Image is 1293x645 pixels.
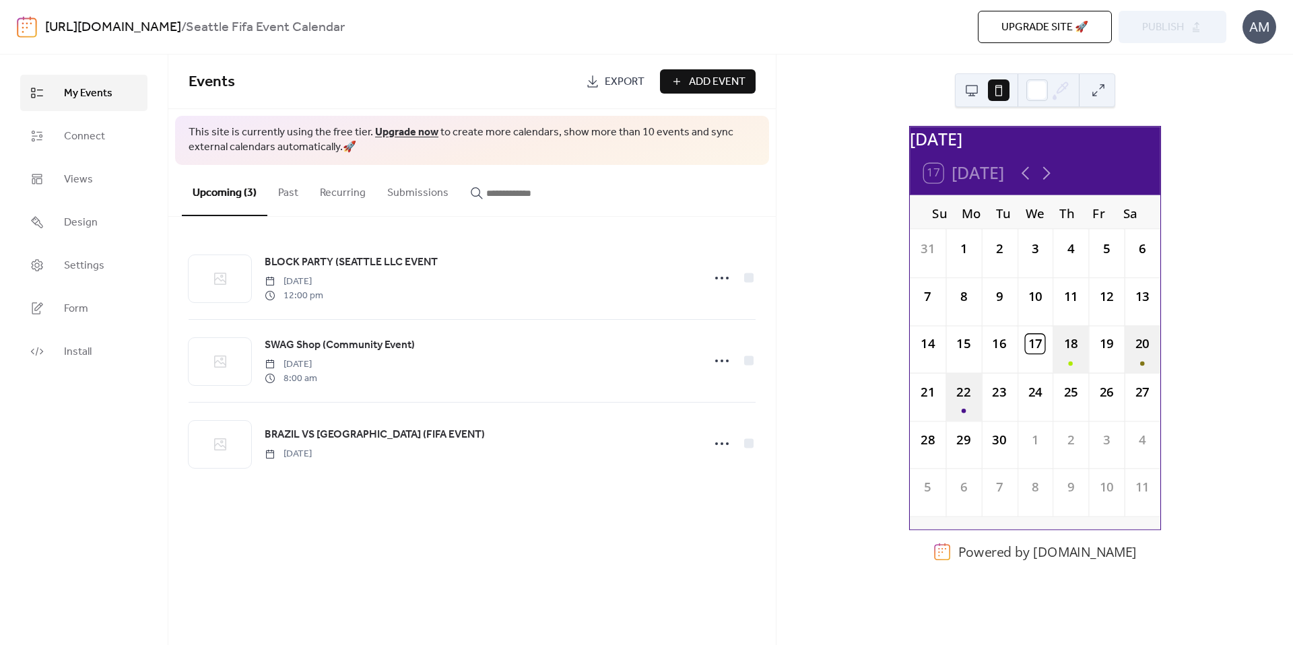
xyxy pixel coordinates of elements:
[265,372,317,386] span: 8:00 am
[978,11,1112,43] button: Upgrade site 🚀
[1133,430,1152,449] div: 4
[918,287,937,306] div: 7
[265,447,312,461] span: [DATE]
[1133,382,1152,401] div: 27
[265,289,323,303] span: 12:00 pm
[64,301,88,317] span: Form
[1061,239,1080,258] div: 4
[1051,195,1082,229] div: Th
[989,430,1008,449] div: 30
[1033,543,1136,560] a: [DOMAIN_NAME]
[1133,239,1152,258] div: 6
[1025,382,1044,401] div: 24
[1025,335,1044,353] div: 17
[954,239,972,258] div: 1
[918,430,937,449] div: 28
[265,275,323,289] span: [DATE]
[20,333,147,370] a: Install
[64,215,98,231] span: Design
[64,172,93,188] span: Views
[1097,478,1116,497] div: 10
[1061,478,1080,497] div: 9
[64,344,92,360] span: Install
[20,75,147,111] a: My Events
[375,122,438,143] a: Upgrade now
[1061,335,1080,353] div: 18
[1061,287,1080,306] div: 11
[989,335,1008,353] div: 16
[17,16,37,38] img: logo
[956,195,987,229] div: Mo
[1025,287,1044,306] div: 10
[64,86,112,102] span: My Events
[989,382,1008,401] div: 23
[64,258,104,274] span: Settings
[186,15,345,40] b: Seattle Fifa Event Calendar
[989,239,1008,258] div: 2
[20,204,147,240] a: Design
[1025,478,1044,497] div: 8
[918,478,937,497] div: 5
[1061,382,1080,401] div: 25
[1097,382,1116,401] div: 26
[918,239,937,258] div: 31
[923,195,955,229] div: Su
[954,478,972,497] div: 6
[954,287,972,306] div: 8
[265,254,438,271] a: BLOCK PARTY (SEATTLE LLC EVENT
[1025,430,1044,449] div: 1
[376,165,459,215] button: Submissions
[265,337,415,354] a: SWAG Shop (Community Event)
[1001,20,1088,36] span: Upgrade site 🚀
[1097,430,1116,449] div: 3
[189,125,756,156] span: This site is currently using the free tier. to create more calendars, show more than 10 events an...
[265,337,415,353] span: SWAG Shop (Community Event)
[918,382,937,401] div: 21
[1114,195,1146,229] div: Sa
[918,335,937,353] div: 14
[910,127,1160,151] div: [DATE]
[181,15,186,40] b: /
[64,129,105,145] span: Connect
[1082,195,1114,229] div: Fr
[265,426,485,444] a: BRAZIL VS [GEOGRAPHIC_DATA] (FIFA EVENT)
[660,69,756,94] button: Add Event
[182,165,267,216] button: Upcoming (3)
[1097,287,1116,306] div: 12
[954,335,972,353] div: 15
[1133,478,1152,497] div: 11
[989,478,1008,497] div: 7
[265,427,485,443] span: BRAZIL VS [GEOGRAPHIC_DATA] (FIFA EVENT)
[309,165,376,215] button: Recurring
[989,287,1008,306] div: 9
[1019,195,1051,229] div: We
[1061,430,1080,449] div: 2
[20,118,147,154] a: Connect
[20,290,147,327] a: Form
[987,195,1019,229] div: Tu
[689,74,745,90] span: Add Event
[576,69,655,94] a: Export
[265,358,317,372] span: [DATE]
[45,15,181,40] a: [URL][DOMAIN_NAME]
[189,67,235,97] span: Events
[20,161,147,197] a: Views
[1242,10,1276,44] div: AM
[954,382,972,401] div: 22
[1025,239,1044,258] div: 3
[605,74,644,90] span: Export
[954,430,972,449] div: 29
[958,543,1136,560] div: Powered by
[1097,239,1116,258] div: 5
[1097,335,1116,353] div: 19
[20,247,147,283] a: Settings
[267,165,309,215] button: Past
[1133,287,1152,306] div: 13
[1133,335,1152,353] div: 20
